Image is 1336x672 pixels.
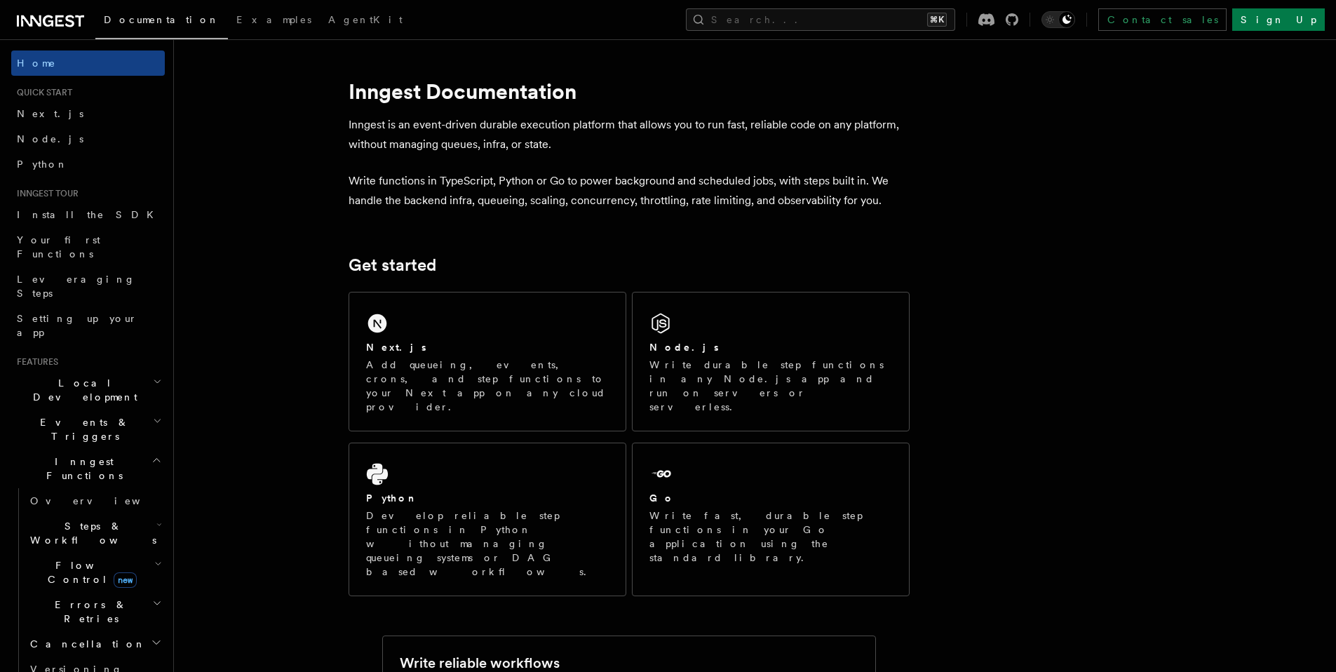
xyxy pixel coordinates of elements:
span: Node.js [17,133,83,145]
a: Examples [228,4,320,38]
span: Features [11,356,58,368]
p: Develop reliable step functions in Python without managing queueing systems or DAG based workflows. [366,509,609,579]
p: Add queueing, events, crons, and step functions to your Next app on any cloud provider. [366,358,609,414]
a: Get started [349,255,436,275]
button: Steps & Workflows [25,513,165,553]
span: Setting up your app [17,313,137,338]
span: Your first Functions [17,234,100,260]
button: Toggle dark mode [1041,11,1075,28]
a: Next.js [11,101,165,126]
p: Inngest is an event-driven durable execution platform that allows you to run fast, reliable code ... [349,115,910,154]
span: Install the SDK [17,209,162,220]
h2: Node.js [649,340,719,354]
a: Your first Functions [11,227,165,267]
p: Write durable step functions in any Node.js app and run on servers or serverless. [649,358,892,414]
a: Install the SDK [11,202,165,227]
button: Local Development [11,370,165,410]
button: Events & Triggers [11,410,165,449]
span: Home [17,56,56,70]
h2: Python [366,491,418,505]
span: Events & Triggers [11,415,153,443]
a: Next.jsAdd queueing, events, crons, and step functions to your Next app on any cloud provider. [349,292,626,431]
a: Home [11,51,165,76]
p: Write fast, durable step functions in your Go application using the standard library. [649,509,892,565]
span: Steps & Workflows [25,519,156,547]
span: Leveraging Steps [17,274,135,299]
button: Search...⌘K [686,8,955,31]
a: PythonDevelop reliable step functions in Python without managing queueing systems or DAG based wo... [349,443,626,596]
span: Overview [30,495,175,506]
button: Inngest Functions [11,449,165,488]
h2: Next.js [366,340,426,354]
button: Errors & Retries [25,592,165,631]
a: Documentation [95,4,228,39]
span: Flow Control [25,558,154,586]
span: AgentKit [328,14,403,25]
kbd: ⌘K [927,13,947,27]
h1: Inngest Documentation [349,79,910,104]
span: Next.js [17,108,83,119]
span: Quick start [11,87,72,98]
p: Write functions in TypeScript, Python or Go to power background and scheduled jobs, with steps bu... [349,171,910,210]
a: Contact sales [1098,8,1227,31]
a: Leveraging Steps [11,267,165,306]
button: Flow Controlnew [25,553,165,592]
span: new [114,572,137,588]
span: Errors & Retries [25,598,152,626]
a: Node.js [11,126,165,152]
h2: Go [649,491,675,505]
a: GoWrite fast, durable step functions in your Go application using the standard library. [632,443,910,596]
a: Python [11,152,165,177]
span: Documentation [104,14,220,25]
a: Sign Up [1232,8,1325,31]
span: Examples [236,14,311,25]
span: Inngest tour [11,188,79,199]
span: Cancellation [25,637,146,651]
a: AgentKit [320,4,411,38]
a: Setting up your app [11,306,165,345]
a: Overview [25,488,165,513]
button: Cancellation [25,631,165,657]
span: Local Development [11,376,153,404]
span: Python [17,159,68,170]
a: Node.jsWrite durable step functions in any Node.js app and run on servers or serverless. [632,292,910,431]
span: Inngest Functions [11,455,151,483]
